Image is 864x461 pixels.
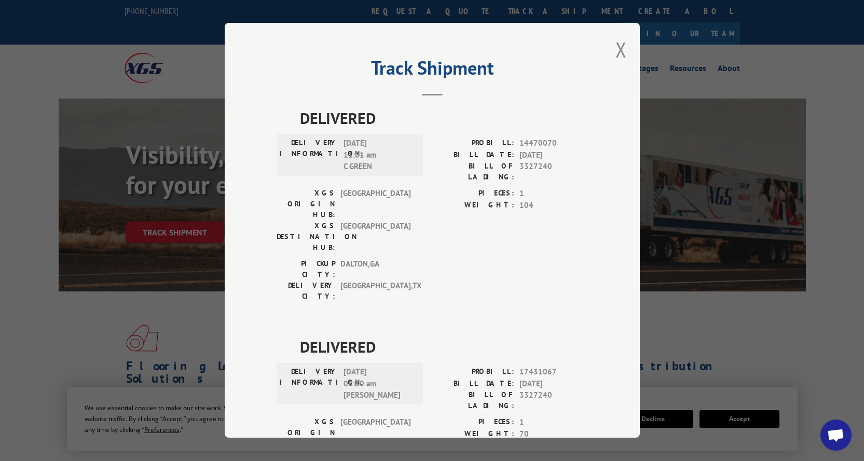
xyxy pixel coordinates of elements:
[519,378,588,390] span: [DATE]
[300,107,588,130] span: DELIVERED
[277,221,335,254] label: XGS DESTINATION HUB:
[344,138,414,173] span: [DATE] 11:01 am C GREEN
[432,378,514,390] label: BILL DATE:
[432,200,514,212] label: WEIGHT:
[277,188,335,221] label: XGS ORIGIN HUB:
[340,281,410,302] span: [GEOGRAPHIC_DATA] , TX
[519,390,588,412] span: 3327240
[519,188,588,200] span: 1
[615,36,627,63] button: Close modal
[280,367,338,402] label: DELIVERY INFORMATION:
[432,188,514,200] label: PIECES:
[277,259,335,281] label: PICKUP CITY:
[432,417,514,429] label: PIECES:
[432,161,514,183] label: BILL OF LADING:
[280,138,338,173] label: DELIVERY INFORMATION:
[277,61,588,80] h2: Track Shipment
[432,428,514,440] label: WEIGHT:
[519,428,588,440] span: 70
[300,336,588,359] span: DELIVERED
[340,259,410,281] span: DALTON , GA
[340,188,410,221] span: [GEOGRAPHIC_DATA]
[519,149,588,161] span: [DATE]
[432,149,514,161] label: BILL DATE:
[432,138,514,150] label: PROBILL:
[340,221,410,254] span: [GEOGRAPHIC_DATA]
[519,138,588,150] span: 14470070
[277,417,335,450] label: XGS ORIGIN HUB:
[519,417,588,429] span: 1
[519,367,588,379] span: 17431067
[432,367,514,379] label: PROBILL:
[432,390,514,412] label: BILL OF LADING:
[340,417,410,450] span: [GEOGRAPHIC_DATA]
[519,200,588,212] span: 104
[820,420,852,451] div: Open chat
[344,367,414,402] span: [DATE] 08:30 am [PERSON_NAME]
[519,161,588,183] span: 3327240
[277,281,335,302] label: DELIVERY CITY:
